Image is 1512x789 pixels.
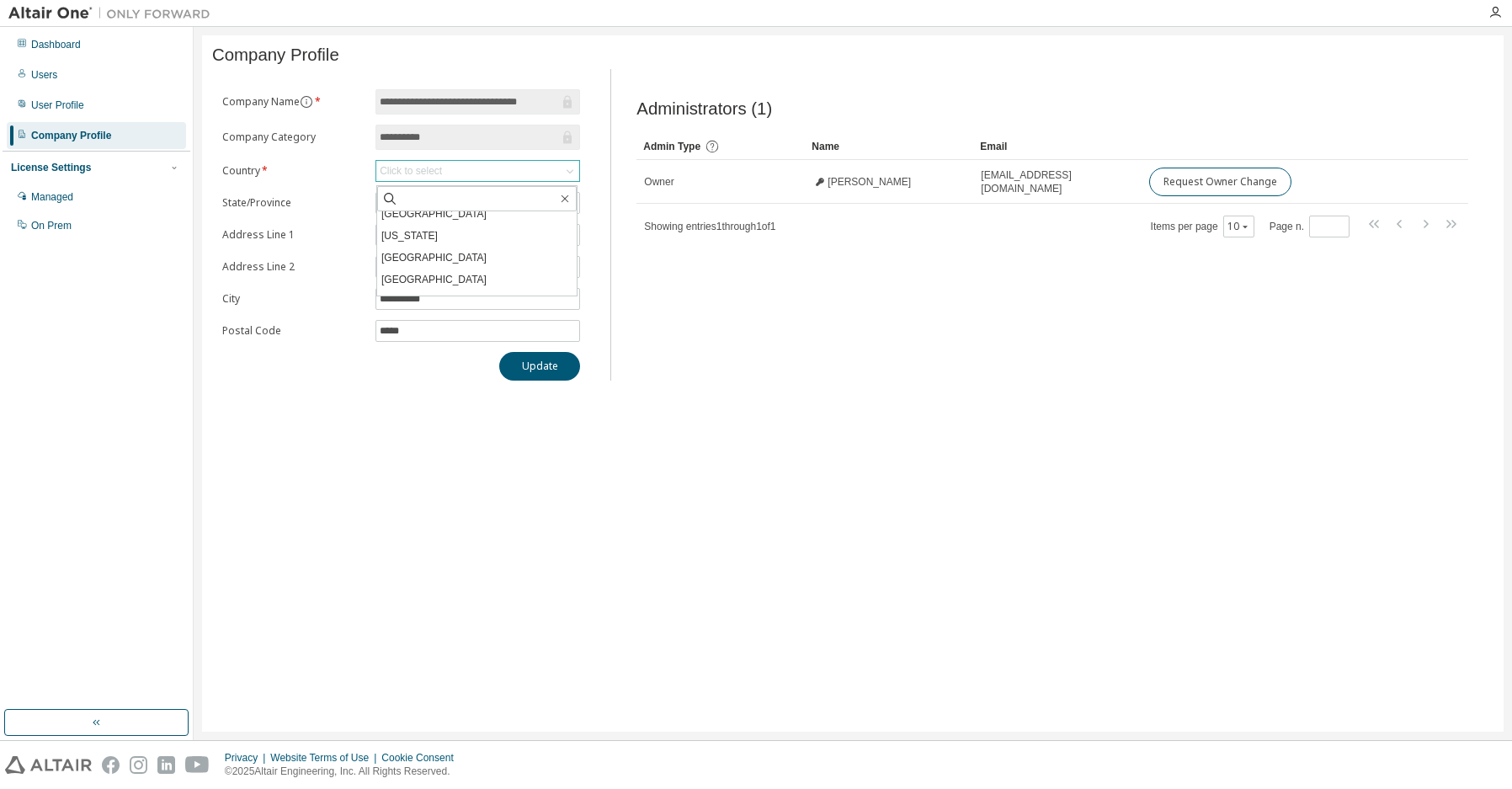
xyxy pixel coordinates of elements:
button: information [300,95,313,109]
li: [GEOGRAPHIC_DATA] [377,269,577,291]
span: Page n. [1270,216,1350,237]
li: [GEOGRAPHIC_DATA] [377,203,577,225]
div: User Profile [31,99,84,112]
div: Users [31,68,57,82]
img: altair_logo.svg [5,756,92,774]
li: Anguilla [377,291,577,312]
span: Admin Type [643,141,700,152]
label: City [222,292,365,306]
button: Request Owner Change [1149,168,1291,196]
div: License Settings [11,161,91,174]
button: Update [499,352,580,381]
button: 10 [1227,220,1250,233]
img: Altair One [8,5,219,22]
div: Name [812,133,966,160]
span: [EMAIL_ADDRESS][DOMAIN_NAME] [981,168,1134,195]
span: Owner [644,175,673,189]
img: facebook.svg [102,756,120,774]
div: Email [980,133,1135,160]
span: Company Profile [212,45,339,65]
label: Country [222,164,365,178]
li: [GEOGRAPHIC_DATA] [377,247,577,269]
div: Website Terms of Use [270,751,381,765]
div: Managed [31,190,73,204]
div: Company Profile [31,129,111,142]
img: youtube.svg [185,756,210,774]
li: [US_STATE] [377,225,577,247]
div: Dashboard [31,38,81,51]
div: Privacy [225,751,270,765]
div: On Prem [31,219,72,232]
div: Click to select [376,161,579,181]
span: Administrators (1) [636,99,772,119]
label: State/Province [222,196,365,210]
p: © 2025 Altair Engineering, Inc. All Rights Reserved. [225,765,464,779]
label: Address Line 2 [222,260,365,274]
span: Showing entries 1 through 1 of 1 [644,221,775,232]
div: Click to select [380,164,442,178]
label: Company Name [222,95,365,109]
span: [PERSON_NAME] [828,175,911,189]
img: linkedin.svg [157,756,175,774]
div: Cookie Consent [381,751,463,765]
label: Address Line 1 [222,228,365,242]
img: instagram.svg [130,756,147,774]
span: Items per page [1151,216,1254,237]
label: Company Category [222,131,365,144]
label: Postal Code [222,324,365,338]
